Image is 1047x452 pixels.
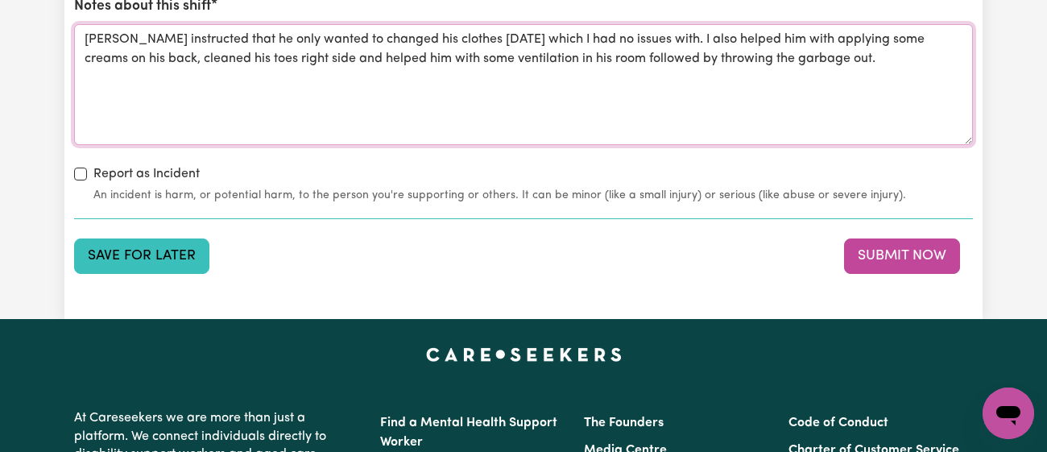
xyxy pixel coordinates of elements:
small: An incident is harm, or potential harm, to the person you're supporting or others. It can be mino... [93,187,973,204]
button: Save your job report [74,238,209,274]
a: Find a Mental Health Support Worker [380,417,557,449]
iframe: Button to launch messaging window [983,388,1034,439]
a: The Founders [584,417,664,429]
textarea: [PERSON_NAME] instructed that he only wanted to changed his clothes [DATE] which I had no issues ... [74,24,973,145]
button: Submit your job report [844,238,960,274]
a: Careseekers home page [426,348,622,361]
a: Code of Conduct [788,417,888,429]
label: Report as Incident [93,164,200,184]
